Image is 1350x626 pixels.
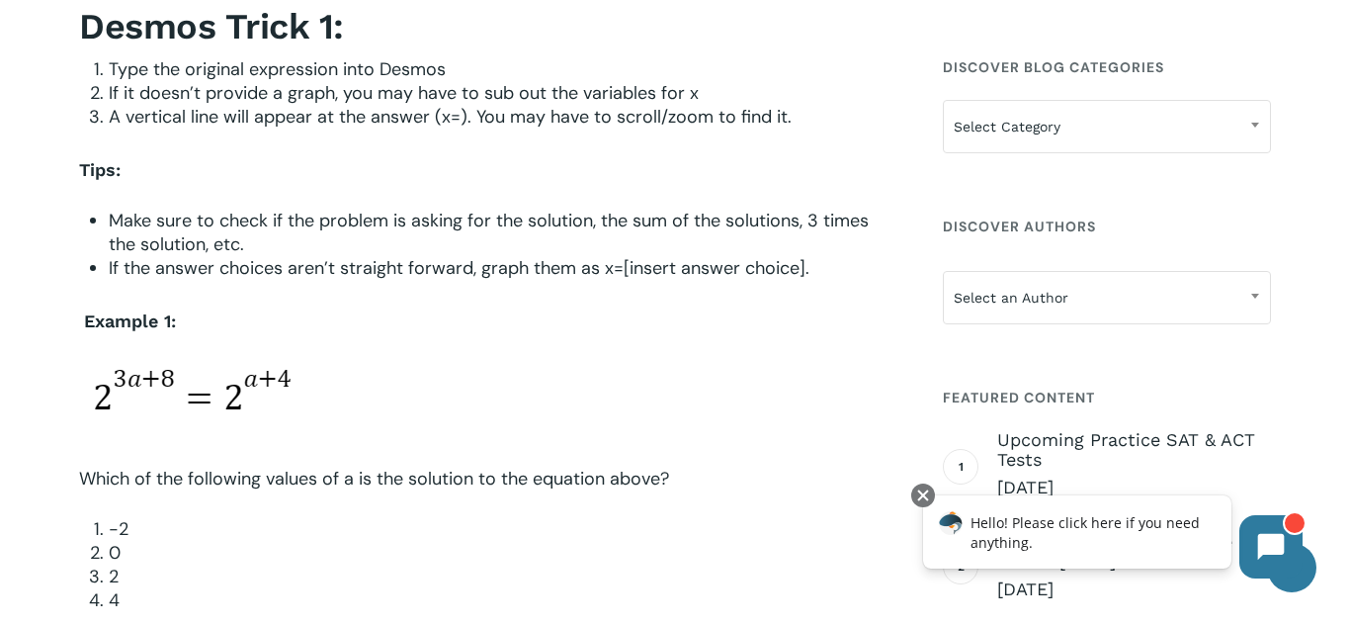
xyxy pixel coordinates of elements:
[997,476,1271,499] span: [DATE]
[943,209,1271,244] h4: Discover Authors
[944,106,1270,147] span: Select Category
[109,209,869,256] span: Make sure to check if the problem is asking for the solution, the sum of the solutions, 3 times t...
[943,49,1271,85] h4: Discover Blog Categories
[84,311,176,331] strong: Example 1:
[997,430,1271,499] a: Upcoming Practice SAT & ACT Tests [DATE]
[109,57,446,81] span: Type the original expression into Desmos
[902,480,1322,598] iframe: Chatbot
[109,541,121,565] span: 0
[109,588,120,612] span: 4
[109,256,809,280] span: If the answer choices aren’t straight forward, graph them as x=[insert answer choice].
[79,360,295,419] img: desmos pt 2 eq
[79,467,669,491] span: Which of the following values of a is the solution to the equation above?
[79,159,121,180] b: Tips:
[109,517,128,541] span: -2
[997,430,1271,470] span: Upcoming Practice SAT & ACT Tests
[944,277,1270,318] span: Select an Author
[943,100,1271,153] span: Select Category
[943,380,1271,415] h4: Featured Content
[79,6,344,47] b: Desmos Trick 1:
[109,565,119,588] span: 2
[109,81,699,105] span: If it doesn’t provide a graph, you may have to sub out the variables for x
[943,271,1271,324] span: Select an Author
[109,105,792,129] span: A vertical line will appear at the answer (x=). You may have to scroll/zoom to find it.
